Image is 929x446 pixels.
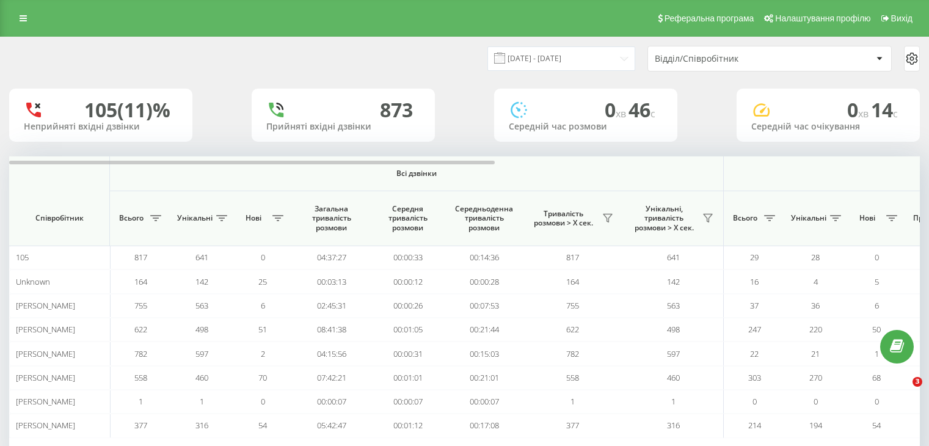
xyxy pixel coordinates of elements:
[566,372,579,383] span: 558
[139,396,143,407] span: 1
[16,300,75,311] span: [PERSON_NAME]
[146,169,687,178] span: Всі дзвінки
[258,324,267,335] span: 51
[238,213,269,223] span: Нові
[629,204,699,233] span: Унікальні, тривалість розмови > Х сек.
[809,420,822,431] span: 194
[134,300,147,311] span: 755
[177,213,213,223] span: Унікальні
[875,396,879,407] span: 0
[748,420,761,431] span: 214
[16,420,75,431] span: [PERSON_NAME]
[16,372,75,383] span: [PERSON_NAME]
[748,324,761,335] span: 247
[370,294,446,318] td: 00:00:26
[134,324,147,335] span: 622
[195,372,208,383] span: 460
[195,420,208,431] span: 316
[667,348,680,359] span: 597
[528,209,599,228] span: Тривалість розмови > Х сек.
[671,396,676,407] span: 1
[566,420,579,431] span: 377
[566,276,579,287] span: 164
[258,420,267,431] span: 54
[293,294,370,318] td: 02:45:31
[293,390,370,414] td: 00:00:07
[20,213,99,223] span: Співробітник
[872,420,881,431] span: 54
[200,396,204,407] span: 1
[791,213,826,223] span: Унікальні
[605,97,628,123] span: 0
[293,269,370,293] td: 00:03:13
[872,324,881,335] span: 50
[446,294,522,318] td: 00:07:53
[258,372,267,383] span: 70
[566,252,579,263] span: 817
[509,122,663,132] div: Середній час розмови
[752,396,757,407] span: 0
[370,366,446,390] td: 00:01:01
[195,324,208,335] span: 498
[811,348,820,359] span: 21
[16,396,75,407] span: [PERSON_NAME]
[748,372,761,383] span: 303
[655,54,801,64] div: Відділ/Співробітник
[16,348,75,359] span: [PERSON_NAME]
[665,13,754,23] span: Реферальна програма
[814,396,818,407] span: 0
[134,348,147,359] span: 782
[667,252,680,263] span: 641
[370,390,446,414] td: 00:00:07
[370,269,446,293] td: 00:00:12
[750,300,759,311] span: 37
[667,276,680,287] span: 142
[261,300,265,311] span: 6
[370,246,446,269] td: 00:00:33
[811,252,820,263] span: 28
[16,252,29,263] span: 105
[858,107,871,120] span: хв
[195,348,208,359] span: 597
[195,252,208,263] span: 641
[751,122,905,132] div: Середній час очікування
[875,300,879,311] span: 6
[667,324,680,335] span: 498
[628,97,655,123] span: 46
[446,414,522,437] td: 00:17:08
[750,252,759,263] span: 29
[116,213,147,223] span: Всього
[847,97,871,123] span: 0
[566,324,579,335] span: 622
[566,300,579,311] span: 755
[293,342,370,365] td: 04:15:56
[266,122,420,132] div: Прийняті вхідні дзвінки
[570,396,575,407] span: 1
[730,213,760,223] span: Всього
[650,107,655,120] span: c
[872,372,881,383] span: 68
[84,98,170,122] div: 105 (11)%
[871,97,898,123] span: 14
[852,213,883,223] span: Нові
[566,348,579,359] span: 782
[370,342,446,365] td: 00:00:31
[293,366,370,390] td: 07:42:21
[750,276,759,287] span: 16
[195,276,208,287] span: 142
[814,276,818,287] span: 4
[775,13,870,23] span: Налаштування профілю
[811,300,820,311] span: 36
[875,252,879,263] span: 0
[370,318,446,342] td: 00:01:05
[134,252,147,263] span: 817
[261,348,265,359] span: 2
[24,122,178,132] div: Неприйняті вхідні дзвінки
[875,348,879,359] span: 1
[809,372,822,383] span: 270
[258,276,267,287] span: 25
[667,420,680,431] span: 316
[446,390,522,414] td: 00:00:07
[893,107,898,120] span: c
[195,300,208,311] span: 563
